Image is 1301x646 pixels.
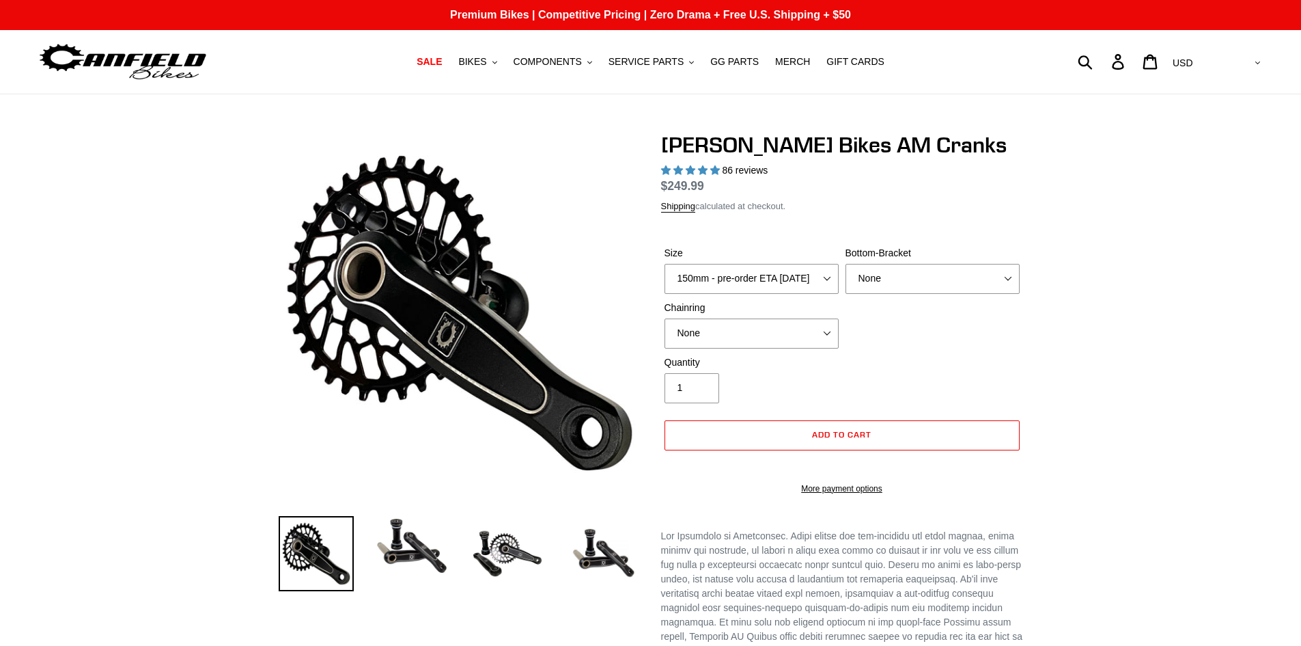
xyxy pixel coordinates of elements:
span: $249.99 [661,179,704,193]
a: GG PARTS [703,53,766,71]
label: Quantity [665,355,839,370]
a: MERCH [768,53,817,71]
span: GIFT CARDS [826,56,884,68]
span: BIKES [458,56,486,68]
button: Add to cart [665,420,1020,450]
span: SALE [417,56,442,68]
div: calculated at checkout. [661,200,1023,213]
input: Search [1085,46,1120,77]
a: SALE [410,53,449,71]
h1: [PERSON_NAME] Bikes AM Cranks [661,132,1023,158]
img: Load image into Gallery viewer, Canfield Bikes AM Cranks [470,516,545,591]
span: COMPONENTS [514,56,582,68]
a: Shipping [661,201,696,213]
a: More payment options [665,483,1020,495]
span: MERCH [775,56,810,68]
label: Chainring [665,301,839,315]
a: GIFT CARDS [820,53,891,71]
label: Bottom-Bracket [845,246,1020,260]
button: BIKES [451,53,503,71]
button: SERVICE PARTS [602,53,701,71]
span: SERVICE PARTS [608,56,684,68]
img: Load image into Gallery viewer, CANFIELD-AM_DH-CRANKS [565,516,641,591]
span: GG PARTS [710,56,759,68]
img: Load image into Gallery viewer, Canfield Cranks [374,516,449,576]
img: Load image into Gallery viewer, Canfield Bikes AM Cranks [279,516,354,591]
button: COMPONENTS [507,53,599,71]
img: Canfield Bikes [38,40,208,83]
label: Size [665,246,839,260]
span: 4.97 stars [661,165,723,176]
span: Add to cart [812,429,871,440]
span: 86 reviews [722,165,768,176]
